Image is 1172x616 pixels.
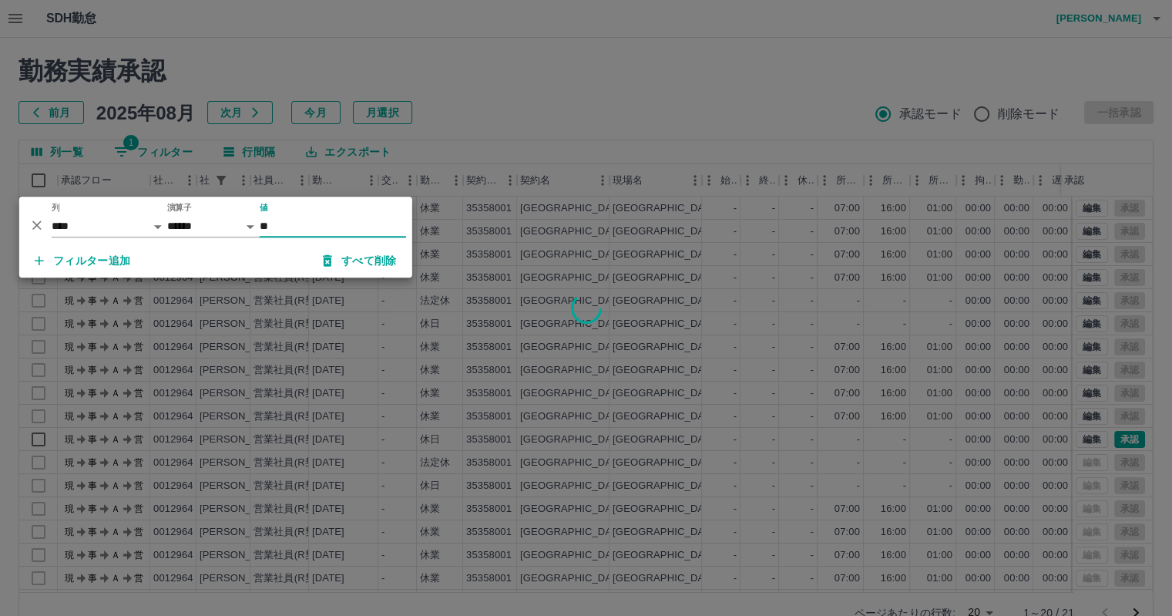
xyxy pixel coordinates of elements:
[167,202,192,214] label: 演算子
[260,202,268,214] label: 値
[52,202,60,214] label: 列
[22,247,143,274] button: フィルター追加
[25,214,49,237] button: 削除
[311,247,409,274] button: すべて削除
